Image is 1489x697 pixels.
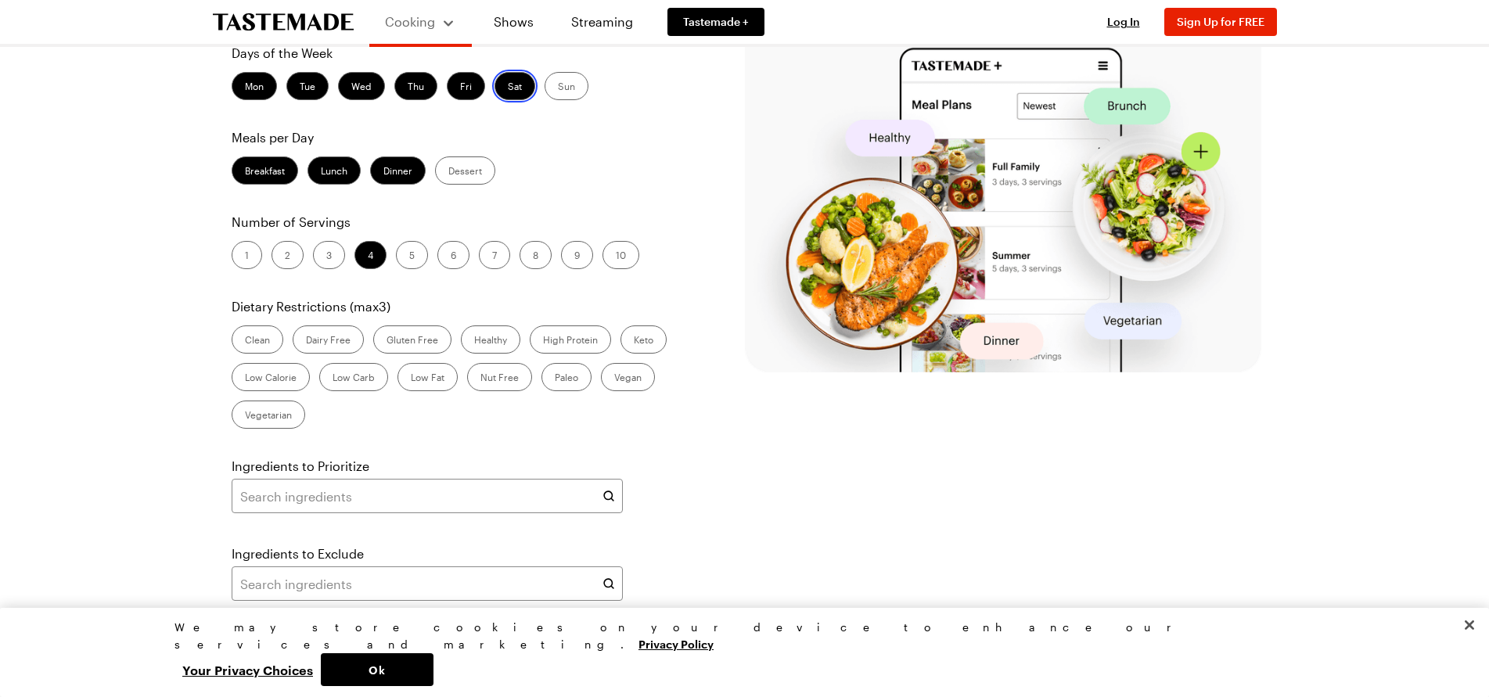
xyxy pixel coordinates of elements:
span: Tastemade + [683,14,749,30]
input: Search ingredients [232,479,623,513]
label: Low Fat [397,363,458,391]
label: Healthy [461,325,520,354]
label: Nut Free [467,363,532,391]
label: Sun [545,72,588,100]
p: Number of Servings [232,213,695,232]
label: 3 [313,241,345,269]
label: Ingredients to Prioritize [232,457,369,476]
label: 10 [602,241,639,269]
label: Ingredients to Exclude [232,544,364,563]
label: Clean [232,325,283,354]
label: 6 [437,241,469,269]
button: Sign Up for FREE [1164,8,1277,36]
button: Your Privacy Choices [174,653,321,686]
label: Wed [338,72,385,100]
label: Vegetarian [232,401,305,429]
label: Fri [447,72,485,100]
label: Lunch [308,156,361,185]
a: Tastemade + [667,8,764,36]
label: 5 [396,241,428,269]
a: More information about your privacy, opens in a new tab [638,636,714,651]
label: Keto [620,325,667,354]
label: Thu [394,72,437,100]
label: Low Calorie [232,363,310,391]
label: 1 [232,241,262,269]
label: Low Carb [319,363,388,391]
p: Dietary Restrictions (max 3 ) [232,297,695,316]
label: Dairy Free [293,325,364,354]
label: 9 [561,241,593,269]
label: Breakfast [232,156,298,185]
label: Mon [232,72,277,100]
span: Log In [1107,15,1140,28]
label: 2 [272,241,304,269]
label: Tue [286,72,329,100]
label: 4 [354,241,387,269]
label: Dessert [435,156,495,185]
label: Vegan [601,363,655,391]
div: We may store cookies on your device to enhance our services and marketing. [174,619,1301,653]
button: Ok [321,653,433,686]
button: Cooking [385,6,456,38]
span: Sign Up for FREE [1177,15,1264,28]
label: Dinner [370,156,426,185]
a: To Tastemade Home Page [213,13,354,31]
input: Search ingredients [232,566,623,601]
label: Gluten Free [373,325,451,354]
label: Paleo [541,363,592,391]
p: Days of the Week [232,44,695,63]
p: Meals per Day [232,128,695,147]
button: Log In [1092,14,1155,30]
label: 7 [479,241,510,269]
label: High Protein [530,325,611,354]
label: 8 [520,241,552,269]
div: Privacy [174,619,1301,686]
span: Cooking [385,14,435,29]
label: Sat [495,72,535,100]
button: Close [1452,608,1487,642]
